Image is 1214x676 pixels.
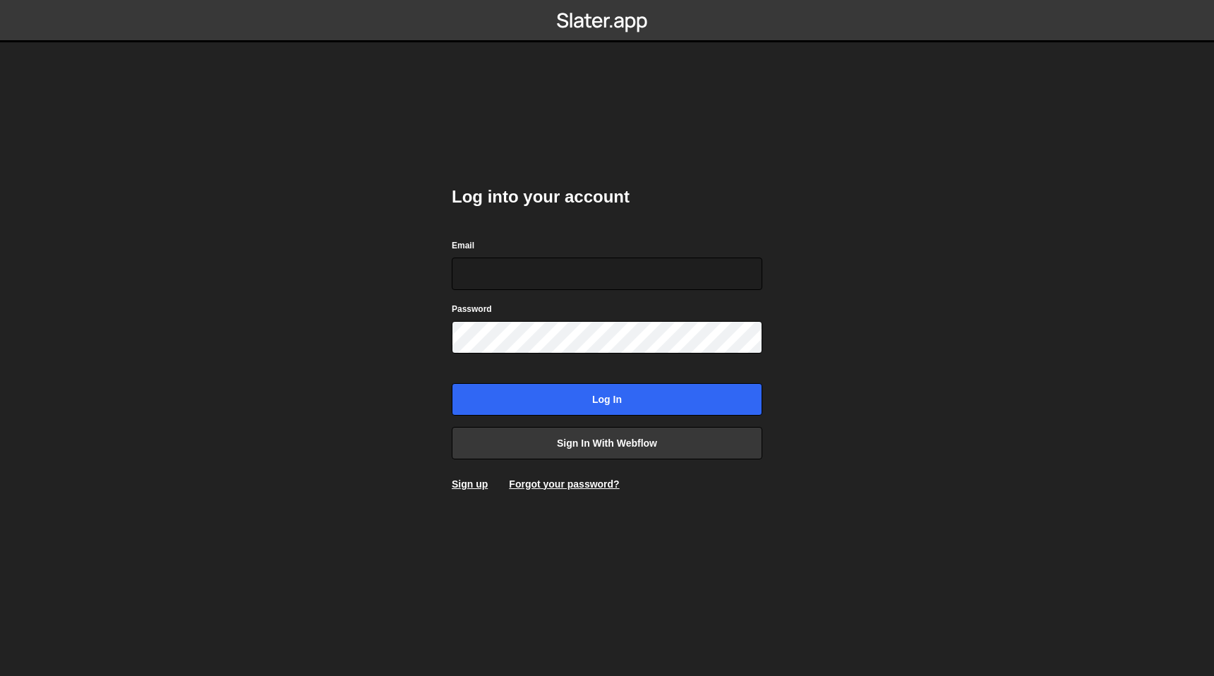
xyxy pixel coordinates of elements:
[509,478,619,490] a: Forgot your password?
[452,427,762,459] a: Sign in with Webflow
[452,186,762,208] h2: Log into your account
[452,478,488,490] a: Sign up
[452,302,492,316] label: Password
[452,383,762,416] input: Log in
[452,239,474,253] label: Email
